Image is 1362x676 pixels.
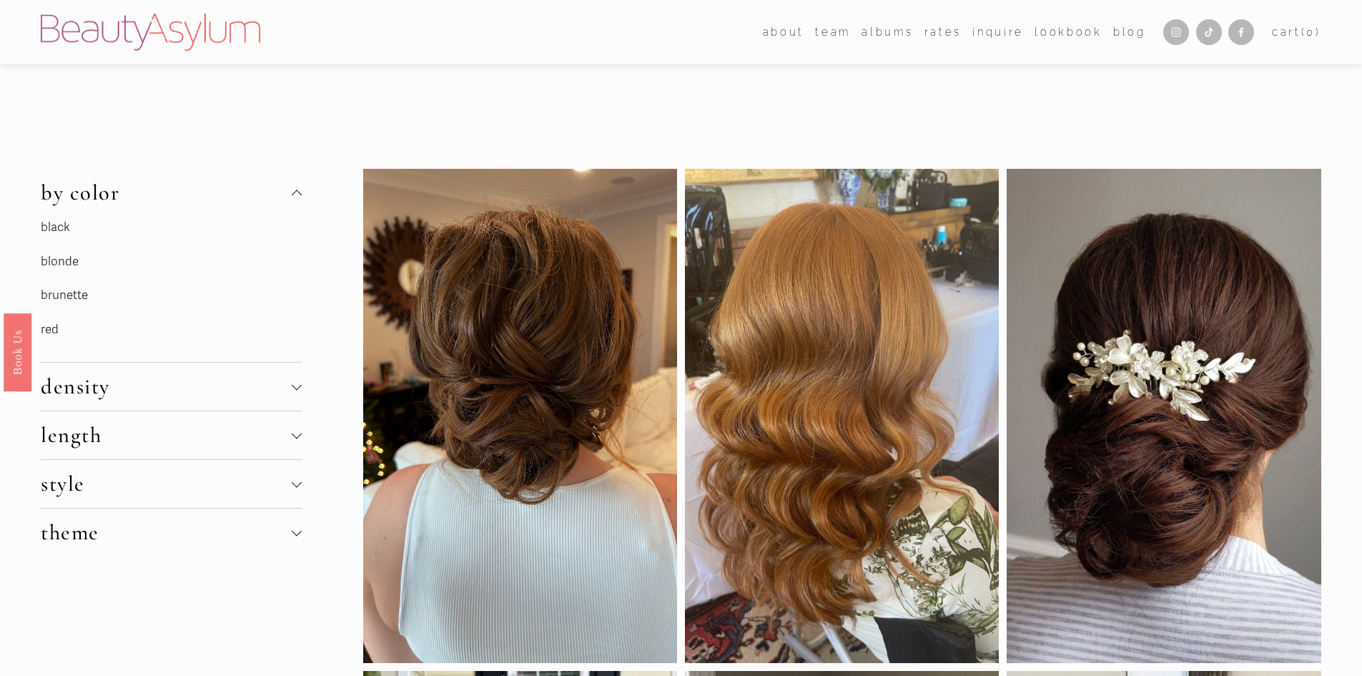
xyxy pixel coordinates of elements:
span: about [763,23,804,41]
a: Rates [924,21,962,42]
img: Beauty Asylum | Bridal Hair &amp; Makeup Charlotte &amp; Atlanta [41,14,260,51]
a: TikTok [1196,19,1222,45]
button: length [41,411,301,459]
a: brunette [41,288,88,303]
span: by color [41,180,291,206]
a: Instagram [1163,19,1189,45]
a: 0 items in cart [1272,23,1321,41]
a: red [41,322,59,337]
a: folder dropdown [763,21,804,42]
a: blonde [41,254,79,269]
button: by color [41,169,301,217]
a: Lookbook [1035,21,1102,42]
span: ( ) [1301,26,1321,38]
a: Blog [1113,21,1146,42]
a: albums [862,21,913,42]
button: density [41,363,301,411]
span: style [41,471,291,497]
span: length [41,422,291,449]
a: Facebook [1228,19,1254,45]
button: style [41,460,301,508]
span: team [815,23,851,41]
a: Book Us [4,313,31,391]
a: black [41,220,70,235]
div: by color [41,217,301,362]
span: theme [41,519,291,546]
span: density [41,373,291,400]
span: 0 [1306,26,1316,38]
a: folder dropdown [815,21,851,42]
button: theme [41,509,301,557]
a: Inquire [972,21,1024,42]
